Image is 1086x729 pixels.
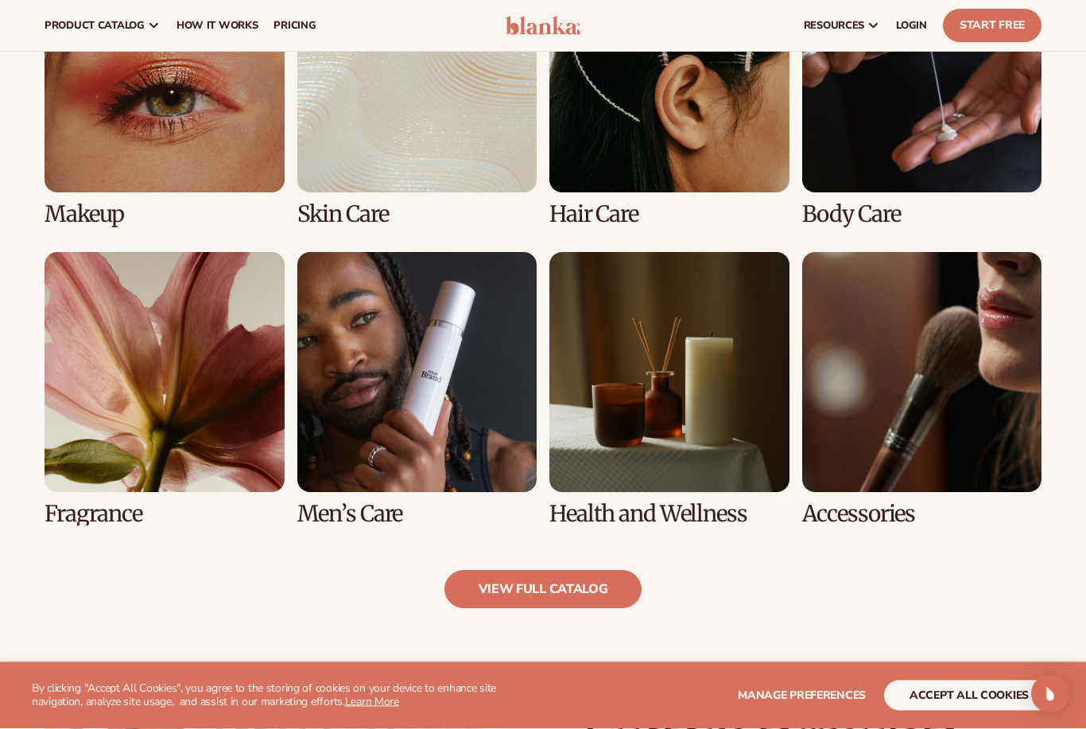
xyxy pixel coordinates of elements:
div: Open Intercom Messenger [1031,675,1069,713]
span: Manage preferences [738,688,866,703]
div: 8 / 8 [802,253,1042,526]
p: By clicking "Accept All Cookies", you agree to the storing of cookies on your device to enhance s... [32,682,542,709]
h3: Hair Care [549,203,789,227]
h3: Body Care [802,203,1042,227]
span: How It Works [176,19,258,32]
span: product catalog [45,19,145,32]
span: LOGIN [896,19,927,32]
div: 7 / 8 [549,253,789,526]
a: Learn More [345,694,399,709]
button: Manage preferences [738,681,866,711]
div: 5 / 8 [45,253,285,526]
h3: Makeup [45,203,285,227]
a: Start Free [943,9,1041,42]
button: accept all cookies [884,681,1054,711]
a: view full catalog [444,571,642,609]
span: pricing [273,19,316,32]
h3: Skin Care [297,203,537,227]
span: resources [804,19,864,32]
div: 6 / 8 [297,253,537,526]
img: logo [506,16,580,35]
